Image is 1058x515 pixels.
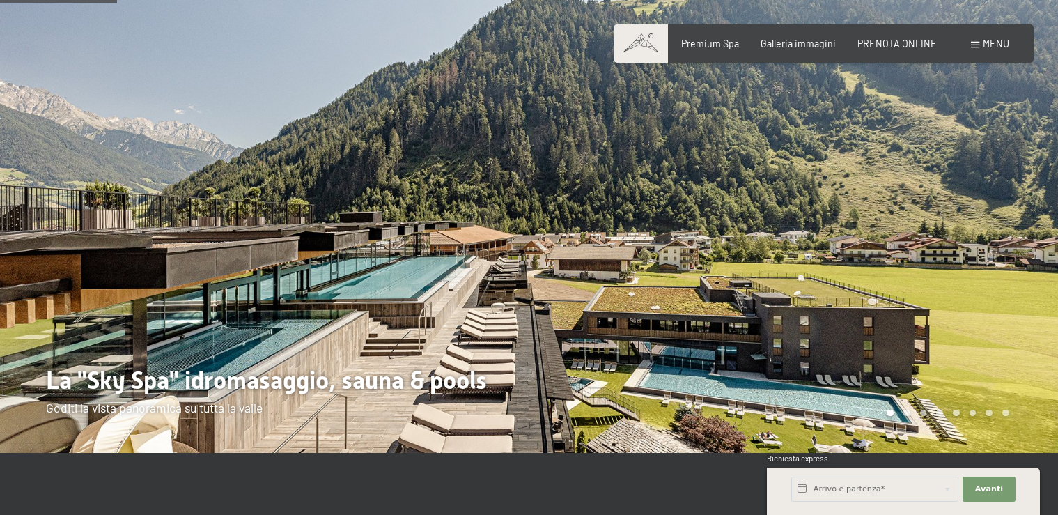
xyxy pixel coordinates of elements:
[975,484,1003,495] span: Avanti
[986,410,993,417] div: Carousel Page 7
[903,410,910,417] div: Carousel Page 2
[767,454,828,463] span: Richiesta express
[983,38,1009,49] span: Menu
[857,38,937,49] a: PRENOTA ONLINE
[970,410,977,417] div: Carousel Page 6
[953,410,960,417] div: Carousel Page 5
[761,38,836,49] a: Galleria immagini
[936,410,943,417] div: Carousel Page 4
[1002,410,1009,417] div: Carousel Page 8
[963,477,1016,502] button: Avanti
[882,410,1009,417] div: Carousel Pagination
[920,410,927,417] div: Carousel Page 3
[681,38,739,49] a: Premium Spa
[887,410,894,417] div: Carousel Page 1 (Current Slide)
